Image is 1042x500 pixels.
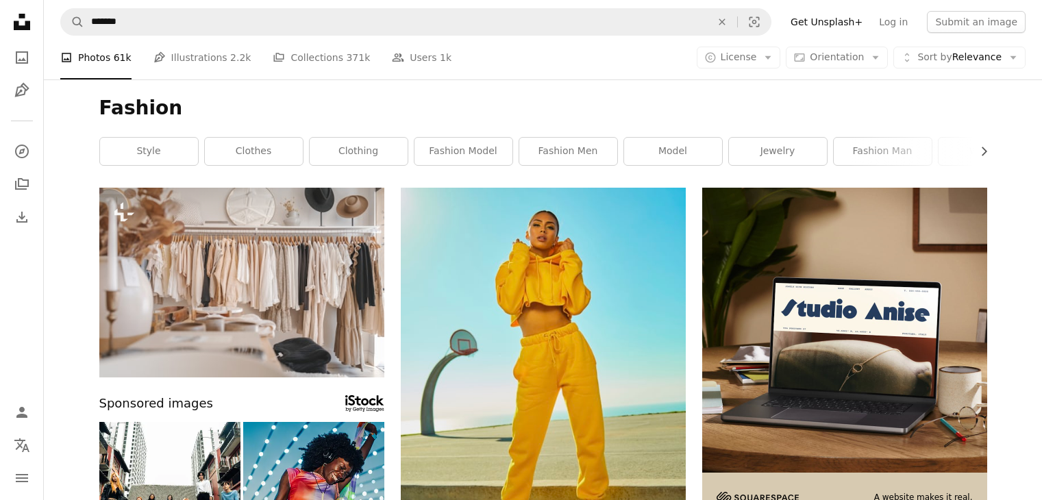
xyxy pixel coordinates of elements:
[917,51,952,62] span: Sort by
[697,47,781,68] button: License
[99,394,213,414] span: Sponsored images
[927,11,1026,33] button: Submit an image
[971,138,987,165] button: scroll list to the right
[8,399,36,426] a: Log in / Sign up
[99,96,987,121] h1: Fashion
[99,276,384,288] a: a rack of clothes and hats in a room
[738,9,771,35] button: Visual search
[8,138,36,165] a: Explore
[721,51,757,62] span: License
[230,50,251,65] span: 2.2k
[205,138,303,165] a: clothes
[414,138,512,165] a: fashion model
[8,44,36,71] a: Photos
[99,188,384,377] img: a rack of clothes and hats in a room
[702,188,987,473] img: file-1705123271268-c3eaf6a79b21image
[729,138,827,165] a: jewelry
[782,11,871,33] a: Get Unsplash+
[440,50,451,65] span: 1k
[871,11,916,33] a: Log in
[8,171,36,198] a: Collections
[834,138,932,165] a: fashion man
[8,203,36,231] a: Download History
[346,50,370,65] span: 371k
[8,464,36,492] button: Menu
[519,138,617,165] a: fashion men
[624,138,722,165] a: model
[60,8,771,36] form: Find visuals sitewide
[401,378,686,390] a: woman in yellow tracksuit standing on basketball court side
[810,51,864,62] span: Orientation
[100,138,198,165] a: style
[153,36,251,79] a: Illustrations 2.2k
[61,9,84,35] button: Search Unsplash
[939,138,1037,165] a: woman
[786,47,888,68] button: Orientation
[8,432,36,459] button: Language
[917,51,1002,64] span: Relevance
[392,36,451,79] a: Users 1k
[707,9,737,35] button: Clear
[893,47,1026,68] button: Sort byRelevance
[310,138,408,165] a: clothing
[8,77,36,104] a: Illustrations
[273,36,370,79] a: Collections 371k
